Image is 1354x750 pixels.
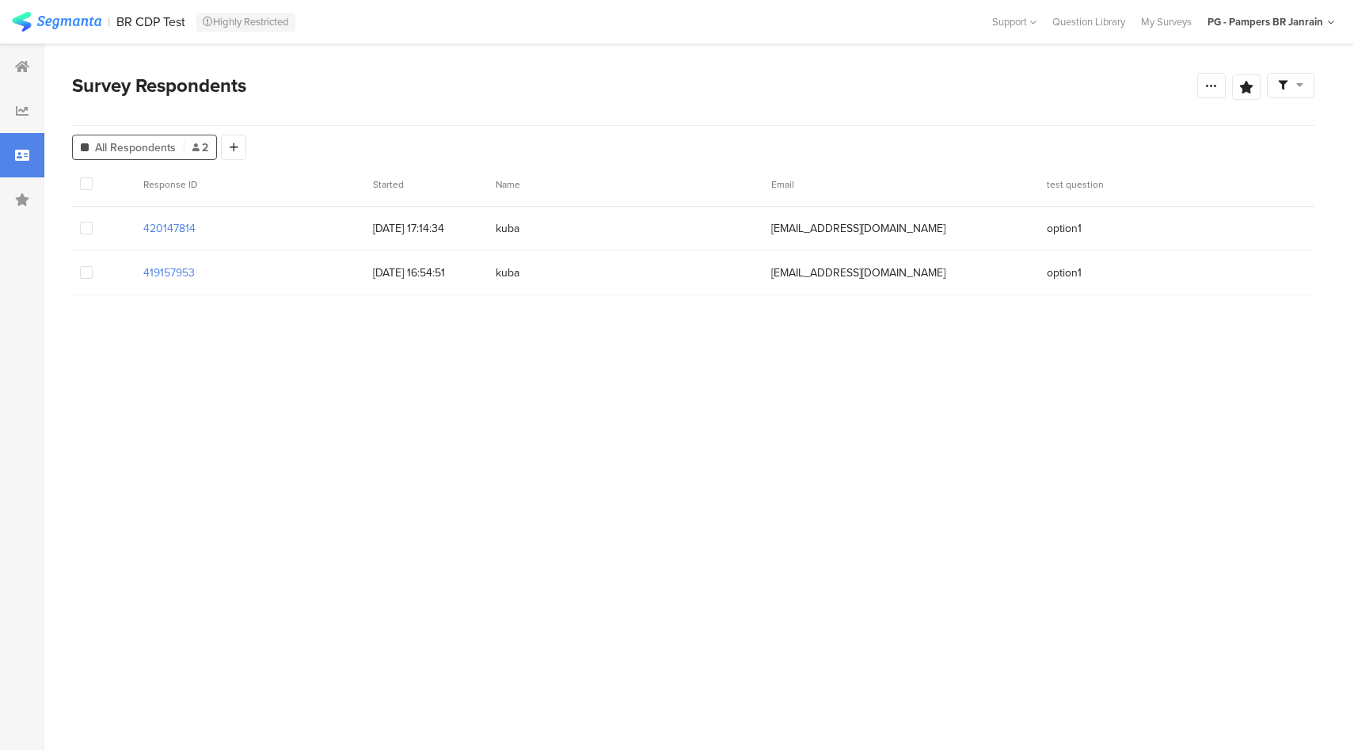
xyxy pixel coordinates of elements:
span: kuba [496,220,519,237]
span: [DATE] 17:14:34 [373,220,480,237]
section: Email [771,177,1020,192]
span: option1 [1047,220,1082,237]
span: option1 [1047,265,1082,281]
section: 419157953 [143,265,195,281]
div: | [108,13,110,31]
section: test question [1047,177,1295,192]
span: [EMAIL_ADDRESS][DOMAIN_NAME] [771,220,945,237]
span: 2 [192,139,208,156]
div: Highly Restricted [196,13,295,32]
span: [EMAIL_ADDRESS][DOMAIN_NAME] [771,265,945,281]
span: [DATE] 16:54:51 [373,265,480,281]
span: kuba [496,265,519,281]
a: Question Library [1044,14,1133,29]
span: Response ID [143,177,197,192]
div: BR CDP Test [116,14,185,29]
span: Survey Respondents [72,71,246,100]
section: Name [496,177,744,192]
div: Support [992,10,1036,34]
img: segmanta logo [12,12,101,32]
section: 420147814 [143,220,196,237]
span: All Respondents [95,139,176,156]
span: Started [373,177,404,192]
a: My Surveys [1133,14,1200,29]
div: PG - Pampers BR Janrain [1208,14,1323,29]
